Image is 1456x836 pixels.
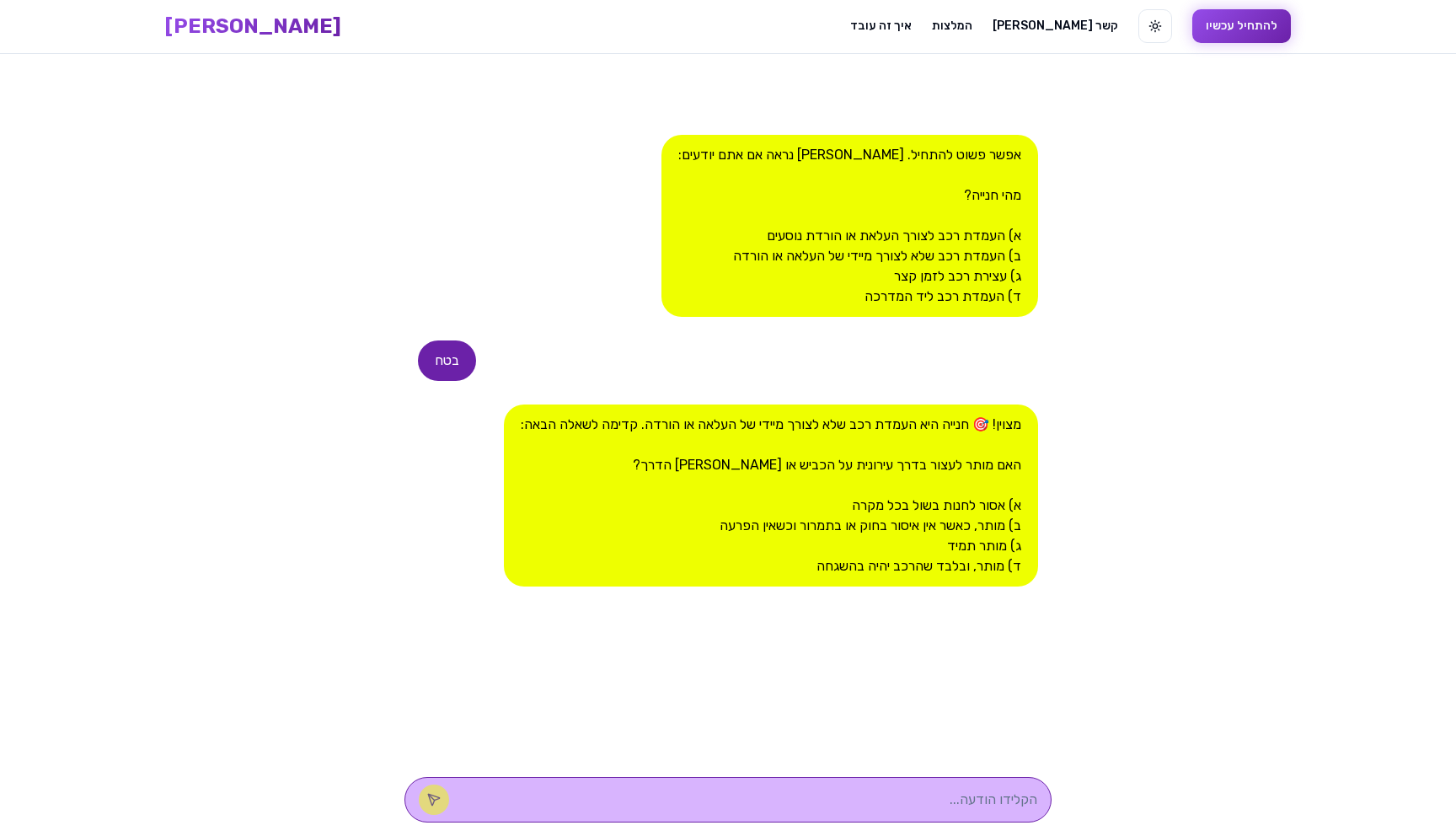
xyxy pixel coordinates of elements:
[932,18,972,35] a: המלצות
[418,340,476,381] div: בטח
[1192,9,1291,43] button: להתחיל עכשיו
[850,18,912,35] a: איך זה עובד
[165,13,341,40] a: [PERSON_NAME]
[993,18,1118,35] a: [PERSON_NAME] קשר
[661,135,1038,317] div: אפשר פשוט להתחיל. [PERSON_NAME] נראה אם אתם יודעים: מהי חנייה? א) העמדת רכב לצורך העלאת או הורדת ...
[504,405,1038,587] div: מצוין! 🎯 חנייה היא העמדת רכב שלא לצורך מיידי של העלאה או הורדה. קדימה לשאלה הבאה: האם מותר לעצור ...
